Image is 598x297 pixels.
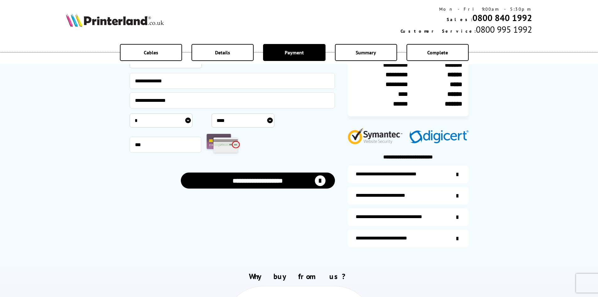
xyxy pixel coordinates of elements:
span: Payment [285,49,304,56]
a: additional-cables [347,208,469,226]
span: Customer Service: [401,28,476,34]
span: Summary [356,49,376,56]
img: Printerland Logo [66,13,164,27]
a: additional-ink [347,166,469,183]
div: Mon - Fri 9:00am - 5:30pm [401,6,532,12]
a: secure-website [347,230,469,247]
a: 0800 840 1992 [472,12,532,24]
span: Complete [427,49,448,56]
a: items-arrive [347,187,469,205]
span: Details [215,49,230,56]
h2: Why buy from us? [66,272,532,281]
span: 0800 995 1992 [476,24,532,35]
span: Sales: [447,17,472,22]
span: Cables [144,49,158,56]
